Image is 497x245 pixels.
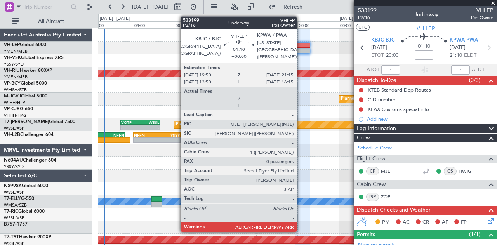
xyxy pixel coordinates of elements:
[471,6,493,14] span: VHLEP
[174,21,215,28] div: 08:00
[4,120,75,124] a: T7-[PERSON_NAME]Global 7500
[4,222,28,227] a: B757-1757
[368,96,396,103] div: CID number
[381,193,398,200] a: ZOE
[340,16,370,22] div: [DATE] - [DATE]
[417,24,435,33] span: VH-LEP
[121,120,140,125] div: VOTP
[4,164,24,170] a: YSSY/SYD
[366,193,379,201] div: ISP
[4,132,20,137] span: VH-L2B
[4,100,25,106] a: WIHH/HLP
[357,124,396,133] span: Leg Information
[20,19,82,24] span: All Aircraft
[4,184,48,188] a: N8998KGlobal 6000
[422,219,429,226] span: CR
[4,235,51,240] a: T7-TSTHawker 900XP
[368,87,431,93] div: KTEB Standard Dep Routes
[4,196,34,201] a: T7-ELLYG-550
[4,68,20,73] span: VH-RIU
[4,209,45,214] a: T7-RICGlobal 6000
[450,36,478,44] span: KPWA PWA
[358,14,377,21] span: P2/16
[92,21,133,28] div: 00:00
[9,15,84,28] button: All Aircraft
[4,196,21,201] span: T7-ELLY
[444,167,457,175] div: CS
[4,120,49,124] span: T7-[PERSON_NAME]
[277,4,309,10] span: Refresh
[4,107,20,111] span: VP-CJR
[134,138,157,142] div: -
[4,158,23,163] span: N604AU
[4,184,22,188] span: N8998K
[366,167,379,175] div: CP
[157,138,180,142] div: -
[386,52,398,59] span: 20:00
[133,21,174,28] div: 04:00
[215,21,256,28] div: 12:00
[256,21,297,28] div: 16:00
[4,158,56,163] a: N604AUChallenger 604
[4,125,24,131] a: WSSL/XSP
[4,43,20,47] span: VH-LEP
[140,125,159,130] div: -
[4,81,47,86] a: VP-BCYGlobal 5000
[367,66,379,74] span: ATOT
[100,16,130,22] div: [DATE] - [DATE]
[4,56,21,60] span: VH-VSK
[469,76,480,84] span: (0/3)
[250,48,268,53] div: -
[4,132,54,137] a: VH-L2BChallenger 604
[4,202,27,208] a: WMSA/SZB
[4,61,24,67] a: YSSY/SYD
[250,43,268,48] div: KTEB
[357,180,386,189] span: Cabin Crew
[382,219,390,226] span: PM
[4,189,24,195] a: WSSL/XSP
[356,24,370,31] button: UTC
[4,107,33,111] a: VP-CJRG-650
[4,56,64,60] a: VH-VSKGlobal Express XRS
[371,52,384,59] span: ETOT
[471,14,493,21] span: Pos Owner
[134,133,157,137] div: NFFN
[4,94,47,99] a: M-JGVJGlobal 5000
[121,125,140,130] div: -
[459,168,476,175] a: HWIG
[297,21,339,28] div: 20:00
[4,215,24,221] a: WSSL/XSP
[4,235,19,240] span: T7-TST
[469,230,480,238] span: (1/1)
[4,43,46,47] a: VH-LEPGlobal 6000
[371,44,387,52] span: [DATE]
[357,230,375,239] span: Permits
[176,119,267,130] div: Planned Maint [GEOGRAPHIC_DATA] (Seletar)
[357,155,386,163] span: Flight Crew
[371,36,395,44] span: KBJC BJC
[92,133,124,137] div: NFFN
[358,6,377,14] span: 533199
[4,68,52,73] a: VH-RIUHawker 800XP
[442,219,448,226] span: AF
[4,222,19,227] span: B757-1
[268,48,285,53] div: -
[357,76,396,85] span: Dispatch To-Dos
[265,1,312,13] button: Refresh
[450,52,462,59] span: 21:10
[157,133,180,137] div: YSSY
[413,10,438,19] div: Underway
[341,93,432,105] div: Planned Maint [GEOGRAPHIC_DATA] (Seletar)
[4,113,27,118] a: VHHH/HKG
[472,66,485,74] span: ALDT
[358,144,392,152] a: Schedule Crew
[367,116,493,122] div: Add new
[4,81,21,86] span: VP-BCY
[368,106,429,113] div: KLAX Customs special info
[381,168,398,175] a: MJE
[461,219,467,226] span: FP
[97,138,129,142] div: -
[381,65,400,75] input: --:--
[4,209,18,214] span: T7-RIC
[268,43,285,48] div: KBJC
